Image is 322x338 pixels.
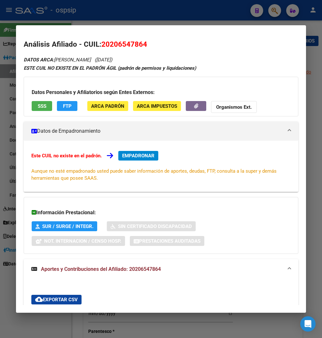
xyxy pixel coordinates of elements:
h3: Datos Personales y Afiliatorios según Entes Externos: [32,89,290,96]
button: Sin Certificado Discapacidad [107,221,196,231]
h2: Análisis Afiliado - CUIL: [24,39,298,50]
button: EMPADRONAR [118,151,158,161]
button: FTP [57,101,77,111]
strong: Este CUIL no existe en el padrón. [31,153,102,159]
span: FTP [63,103,72,109]
span: EMPADRONAR [122,153,154,159]
span: SUR / SURGE / INTEGR. [42,224,93,229]
button: Not. Internacion / Censo Hosp. [32,236,125,246]
button: Exportar CSV [31,295,82,304]
strong: ESTE CUIL NO EXISTE EN EL PADRÓN ÁGIL (padrón de permisos y liquidaciones) [24,65,196,71]
span: ([DATE]) [95,57,112,63]
div: Open Intercom Messenger [300,316,316,332]
strong: Organismos Ext. [216,104,252,110]
button: SSS [32,101,52,111]
button: ARCA Padrón [87,101,128,111]
mat-expansion-panel-header: Datos de Empadronamiento [24,122,298,141]
button: SUR / SURGE / INTEGR. [32,221,97,231]
mat-expansion-panel-header: Aportes y Contribuciones del Afiliado: 20206547864 [24,259,298,279]
button: ARCA Impuestos [133,101,181,111]
mat-panel-title: Datos de Empadronamiento [31,127,283,135]
span: Exportar CSV [35,297,78,303]
span: 20206547864 [101,40,147,48]
span: [PERSON_NAME] [24,57,91,63]
button: Prestaciones Auditadas [130,236,204,246]
button: Organismos Ext. [211,101,257,113]
span: ARCA Impuestos [137,103,177,109]
span: SSS [38,103,46,109]
span: Not. Internacion / Censo Hosp. [44,238,121,244]
mat-icon: cloud_download [35,295,43,303]
span: ARCA Padrón [91,103,124,109]
span: Prestaciones Auditadas [139,238,200,244]
div: Datos de Empadronamiento [24,141,298,192]
strong: DATOS ARCA: [24,57,54,63]
span: Aportes y Contribuciones del Afiliado: 20206547864 [41,266,161,272]
span: Sin Certificado Discapacidad [118,224,192,229]
h3: Información Prestacional: [32,209,290,216]
span: Aunque no esté empadronado usted puede saber información de aportes, deudas, FTP, consulta a la s... [31,168,277,181]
